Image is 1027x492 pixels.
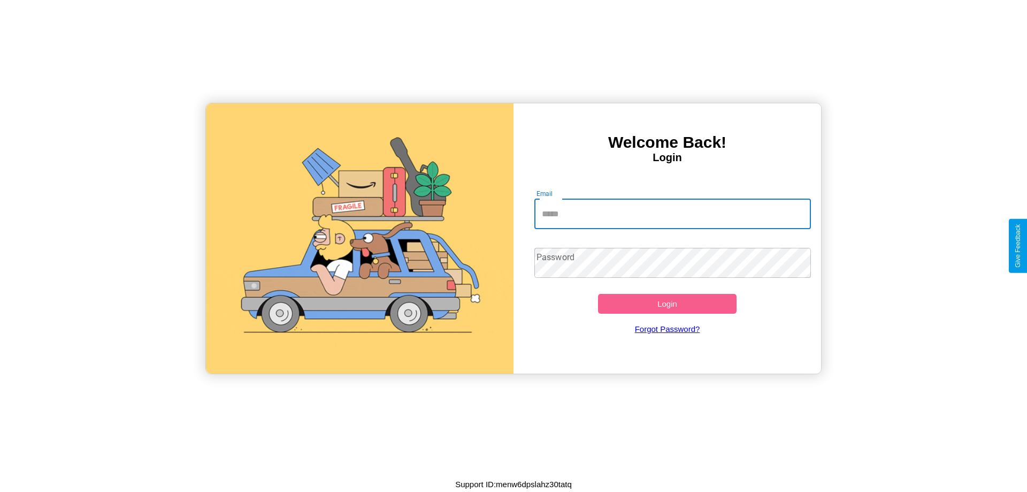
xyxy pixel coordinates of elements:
a: Forgot Password? [529,314,806,344]
div: Give Feedback [1014,224,1022,268]
h4: Login [513,152,821,164]
p: Support ID: menw6dpslahz30tatq [455,477,572,491]
img: gif [206,103,513,374]
button: Login [598,294,737,314]
h3: Welcome Back! [513,133,821,152]
label: Email [537,189,553,198]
